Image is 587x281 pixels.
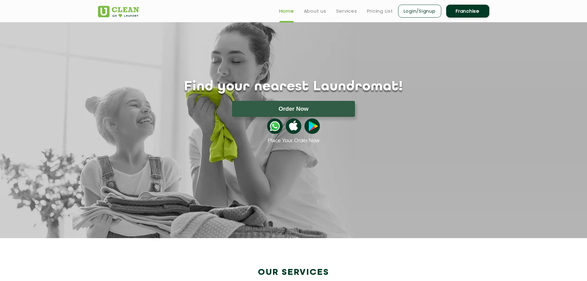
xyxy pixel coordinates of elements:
h2: Our Services [98,267,489,278]
h1: Find your nearest Laundromat! [93,79,494,95]
button: Order Now [232,101,355,117]
img: UClean Laundry and Dry Cleaning [98,6,139,17]
a: Pricing List [367,7,393,15]
img: apple-icon.png [286,118,301,134]
a: About us [304,7,326,15]
a: Home [279,7,294,15]
a: Login/Signup [398,5,441,18]
img: playstoreicon.png [304,118,320,134]
img: whatsappicon.png [267,118,283,134]
a: Franchise [446,5,489,18]
a: Place Your Order Now [267,138,319,144]
a: Services [336,7,357,15]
